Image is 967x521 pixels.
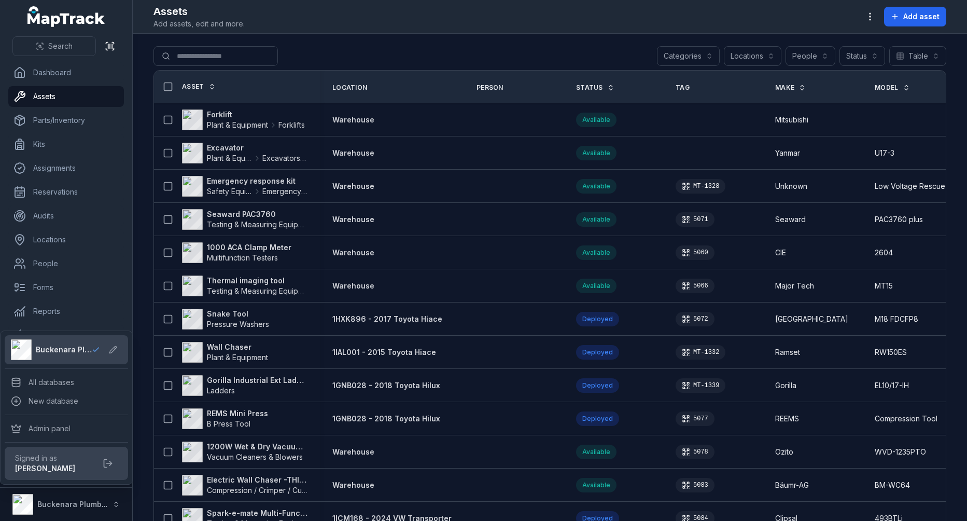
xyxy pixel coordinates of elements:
[5,373,128,392] div: All databases
[15,453,94,463] span: Signed in as
[37,500,174,509] strong: Buckenara Plumbing Gas & Electrical
[15,464,75,473] strong: [PERSON_NAME]
[5,392,128,410] div: New database
[5,419,128,438] div: Admin panel
[36,345,92,355] span: Buckenara Plumbing Gas & Electrical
